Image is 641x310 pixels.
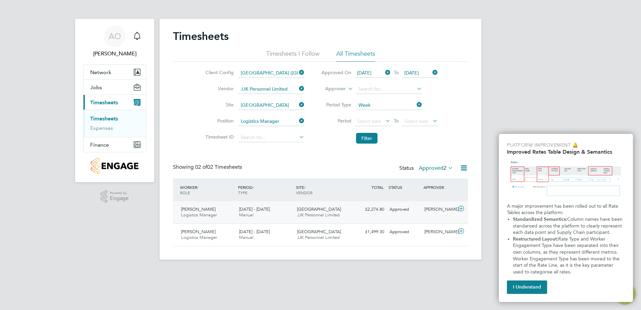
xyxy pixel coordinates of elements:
div: STATUS [387,181,422,193]
img: countryside-properties-logo-retina.png [91,158,138,174]
p: Platform Improvement 🔔 [507,142,625,149]
span: To [392,68,401,77]
label: Approver [315,86,346,92]
span: TYPE [238,190,247,195]
span: Logistics Manager [181,212,217,218]
div: [PERSON_NAME] [422,204,457,215]
div: [PERSON_NAME] [422,226,457,238]
span: Rate Type and Worker Engagement Type have been separated into their own columns, as they represen... [513,236,621,275]
span: ROLE [180,190,190,195]
strong: Restructured Layout: [513,236,558,242]
div: WORKER [178,181,236,199]
span: 02 of [195,164,207,170]
label: Timesheet ID [203,134,234,140]
li: All Timesheets [336,50,375,62]
li: Timesheets I Follow [266,50,319,62]
span: Engage [110,196,129,201]
button: I Understand [507,280,547,294]
input: Select one [356,101,422,110]
span: JJK Personnel Limited [297,212,340,218]
span: VENDOR [296,190,312,195]
span: Manual [239,212,253,218]
div: APPROVER [422,181,457,193]
span: 02 Timesheets [195,164,242,170]
nav: Main navigation [75,19,154,182]
div: Approved [387,204,422,215]
span: [GEOGRAPHIC_DATA] [297,206,341,212]
span: Select date [404,118,428,124]
label: Period [321,118,351,124]
span: To [392,116,401,125]
span: / [304,185,305,190]
span: [DATE] [357,70,371,76]
span: / [197,185,198,190]
span: AO [109,32,121,41]
span: Network [90,69,111,75]
img: Updated Rates Table Design & Semantics [507,158,625,200]
input: Search for... [238,68,304,78]
a: Timesheets [90,115,118,122]
h2: Improved Rates Table Design & Semantics [507,149,625,155]
a: Go to account details [83,25,146,58]
div: Status [399,164,455,173]
label: Client Config [203,69,234,75]
span: Timesheets [90,99,118,106]
span: Select date [357,118,381,124]
label: Approved [419,165,453,171]
div: PERIOD [236,181,294,199]
span: JJK Personnel Limited [297,235,340,240]
span: [DATE] - [DATE] [239,229,270,235]
strong: Standardized Semantics: [513,216,567,222]
label: Position [203,118,234,124]
span: [DATE] - [DATE] [239,206,270,212]
span: [PERSON_NAME] [181,206,216,212]
label: Period Type [321,102,351,108]
a: Go to home page [83,158,146,174]
div: Improved Rate Table Semantics [499,134,633,302]
div: SITE [294,181,352,199]
a: Expenses [90,125,113,131]
span: Powered by [110,190,129,196]
span: Logistics Manager [181,235,217,240]
div: £2,274.80 [352,204,387,215]
input: Search for... [238,101,304,110]
label: Site [203,102,234,108]
div: Showing [173,164,243,171]
input: Search for... [238,117,304,126]
div: £1,499.30 [352,226,387,238]
input: Search for... [356,85,422,94]
button: Filter [356,133,377,144]
span: [PERSON_NAME] [181,229,216,235]
span: [DATE] [404,70,419,76]
span: Manual [239,235,253,240]
div: Approved [387,226,422,238]
input: Search for... [238,133,304,142]
p: A major improvement has been rolled out to all Rate Tables across the platform: [507,203,625,216]
input: Search for... [238,85,304,94]
span: [GEOGRAPHIC_DATA] [297,229,341,235]
label: Vendor [203,86,234,92]
span: Alex Osei [83,50,146,58]
span: 2 [444,165,447,171]
span: TOTAL [371,185,384,190]
h2: Timesheets [173,30,229,43]
label: Approved On [321,69,351,75]
span: Finance [90,142,109,148]
span: Column names have been standarised across the platform to clearly represent each data point and S... [513,216,624,235]
span: / [252,185,254,190]
span: Jobs [90,84,102,91]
